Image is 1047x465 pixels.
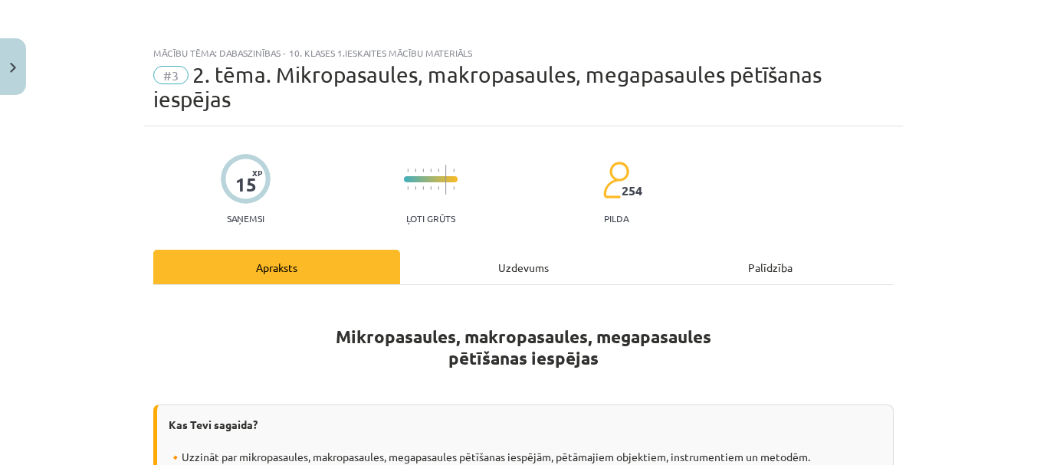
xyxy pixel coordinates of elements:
[415,186,416,190] img: icon-short-line-57e1e144782c952c97e751825c79c345078a6d821885a25fce030b3d8c18986b.svg
[453,169,455,172] img: icon-short-line-57e1e144782c952c97e751825c79c345078a6d821885a25fce030b3d8c18986b.svg
[153,47,894,58] div: Mācību tēma: Dabaszinības - 10. klases 1.ieskaites mācību materiāls
[336,326,711,369] strong: Mikropasaules, makropasaules, megapasaules pētīšanas iespējas
[235,174,257,195] div: 15
[406,213,455,224] p: Ļoti grūts
[153,250,400,284] div: Apraksts
[422,186,424,190] img: icon-short-line-57e1e144782c952c97e751825c79c345078a6d821885a25fce030b3d8c18986b.svg
[622,184,642,198] span: 254
[438,186,439,190] img: icon-short-line-57e1e144782c952c97e751825c79c345078a6d821885a25fce030b3d8c18986b.svg
[10,63,16,73] img: icon-close-lesson-0947bae3869378f0d4975bcd49f059093ad1ed9edebbc8119c70593378902aed.svg
[453,186,455,190] img: icon-short-line-57e1e144782c952c97e751825c79c345078a6d821885a25fce030b3d8c18986b.svg
[407,169,409,172] img: icon-short-line-57e1e144782c952c97e751825c79c345078a6d821885a25fce030b3d8c18986b.svg
[430,186,432,190] img: icon-short-line-57e1e144782c952c97e751825c79c345078a6d821885a25fce030b3d8c18986b.svg
[445,165,447,195] img: icon-long-line-d9ea69661e0d244f92f715978eff75569469978d946b2353a9bb055b3ed8787d.svg
[438,169,439,172] img: icon-short-line-57e1e144782c952c97e751825c79c345078a6d821885a25fce030b3d8c18986b.svg
[221,213,271,224] p: Saņemsi
[604,213,629,224] p: pilda
[602,161,629,199] img: students-c634bb4e5e11cddfef0936a35e636f08e4e9abd3cc4e673bd6f9a4125e45ecb1.svg
[430,169,432,172] img: icon-short-line-57e1e144782c952c97e751825c79c345078a6d821885a25fce030b3d8c18986b.svg
[647,250,894,284] div: Palīdzība
[407,186,409,190] img: icon-short-line-57e1e144782c952c97e751825c79c345078a6d821885a25fce030b3d8c18986b.svg
[169,418,258,431] strong: Kas Tevi sagaida?
[400,250,647,284] div: Uzdevums
[252,169,262,177] span: XP
[153,62,822,112] span: 2. tēma. Mikropasaules, makropasaules, megapasaules pētīšanas iespējas
[153,66,189,84] span: #3
[422,169,424,172] img: icon-short-line-57e1e144782c952c97e751825c79c345078a6d821885a25fce030b3d8c18986b.svg
[415,169,416,172] img: icon-short-line-57e1e144782c952c97e751825c79c345078a6d821885a25fce030b3d8c18986b.svg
